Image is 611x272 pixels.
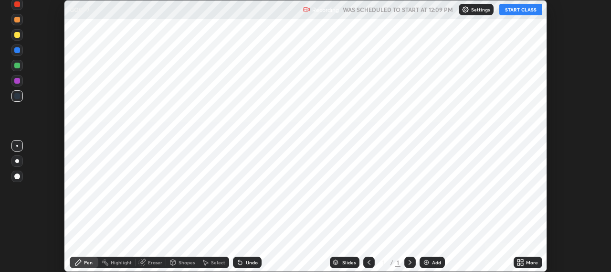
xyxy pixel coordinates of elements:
div: 1 [379,260,388,265]
div: / [390,260,393,265]
div: Shapes [179,260,195,265]
img: recording.375f2c34.svg [303,6,310,13]
div: Highlight [111,260,132,265]
img: class-settings-icons [462,6,469,13]
div: More [526,260,538,265]
h5: WAS SCHEDULED TO START AT 12:09 PM [343,5,453,14]
div: Slides [342,260,356,265]
div: Eraser [148,260,162,265]
div: 1 [395,258,400,267]
div: Add [432,260,441,265]
img: add-slide-button [422,259,430,266]
div: Pen [84,260,93,265]
div: Undo [246,260,258,265]
p: GOC -7 [70,6,90,13]
div: Select [211,260,225,265]
button: START CLASS [499,4,542,15]
p: Recording [312,6,339,13]
p: Settings [471,7,490,12]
